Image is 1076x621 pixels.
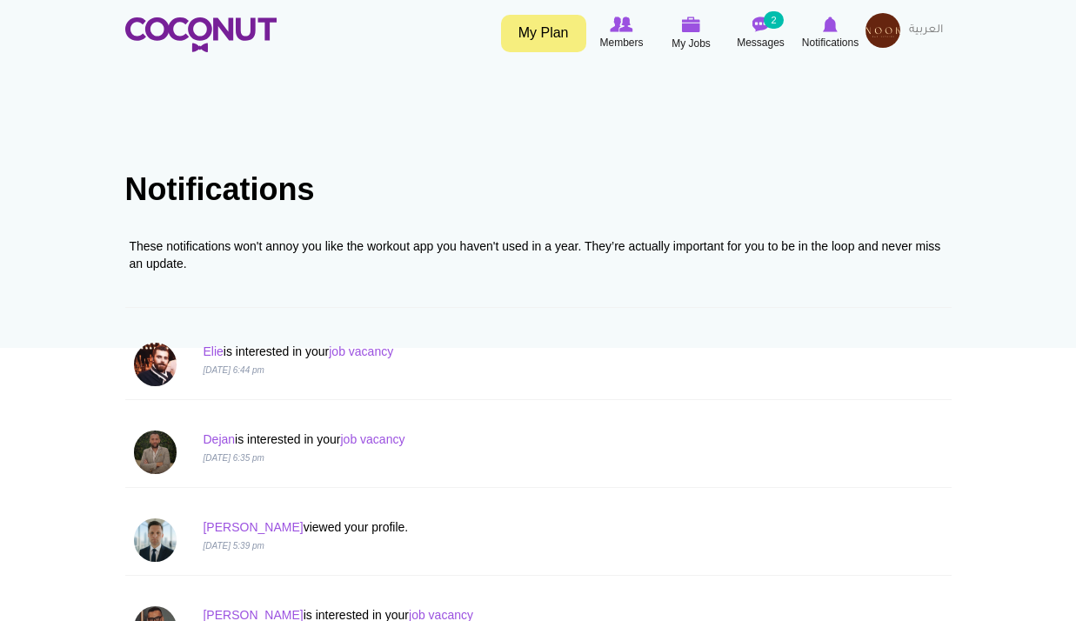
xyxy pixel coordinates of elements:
[764,11,783,29] small: 2
[802,34,859,51] span: Notifications
[203,541,264,551] i: [DATE] 5:39 pm
[203,520,303,534] a: [PERSON_NAME]
[599,34,643,51] span: Members
[125,172,952,207] h1: Notifications
[726,13,796,53] a: Messages Messages 2
[682,17,701,32] img: My Jobs
[796,13,865,53] a: Notifications Notifications
[340,432,404,446] a: job vacancy
[900,13,952,48] a: العربية
[657,13,726,54] a: My Jobs My Jobs
[125,17,277,52] img: Home
[610,17,632,32] img: Browse Members
[737,34,785,51] span: Messages
[203,431,733,448] p: is interested in your
[203,365,264,375] i: [DATE] 6:44 pm
[587,13,657,53] a: Browse Members Members
[203,453,264,463] i: [DATE] 6:35 pm
[203,518,733,536] p: viewed your profile.
[752,17,770,32] img: Messages
[203,344,223,358] a: Elie
[130,237,947,272] div: These notifications won't annoy you like the workout app you haven't used in a year. They’re actu...
[672,35,711,52] span: My Jobs
[501,15,586,52] a: My Plan
[329,344,393,358] a: job vacancy
[823,17,838,32] img: Notifications
[203,343,733,360] p: is interested in your
[203,432,235,446] a: Dejan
